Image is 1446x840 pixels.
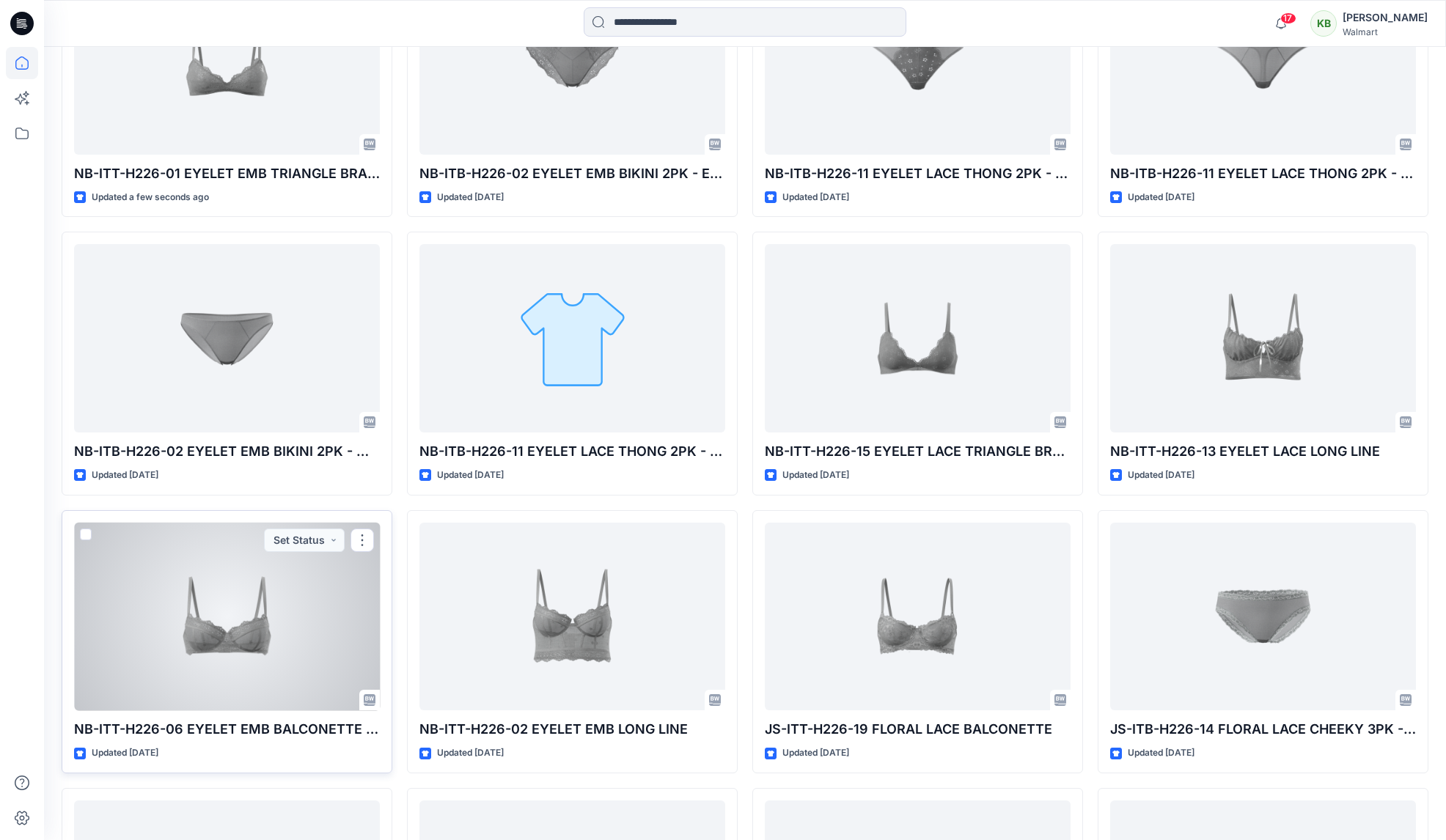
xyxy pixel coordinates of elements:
div: Walmart [1343,26,1428,37]
p: Updated [DATE] [1128,468,1194,483]
p: Updated [DATE] [437,745,504,761]
p: NB-ITB-H226-11 EYELET LACE THONG 2PK - MESH [419,441,725,462]
p: NB-ITT-H226-13 EYELET LACE LONG LINE [1110,441,1416,462]
p: NB-ITT-H226-15 EYELET LACE TRIANGLE BRALETTE [765,441,1071,462]
a: JS-ITB-H226-14 FLORAL LACE CHEEKY 3PK - MESH [1110,523,1416,711]
p: Updated [DATE] [782,468,849,483]
p: NB-ITT-H226-02 EYELET EMB LONG LINE [419,719,725,740]
a: NB-ITB-H226-02 EYELET EMB BIKINI 2PK - MESH [74,244,380,432]
p: NB-ITB-H226-02 EYELET EMB BIKINI 2PK - EMBROIDERED [419,163,725,184]
div: KB [1310,10,1337,37]
p: Updated [DATE] [1128,190,1194,205]
p: NB-ITB-H226-02 EYELET EMB BIKINI 2PK - MESH [74,441,380,462]
a: JS-ITT-H226-19 FLORAL LACE BALCONETTE [765,523,1071,711]
a: NB-ITT-H226-15 EYELET LACE TRIANGLE BRALETTE [765,244,1071,432]
p: Updated a few seconds ago [92,190,209,205]
p: Updated [DATE] [437,468,504,483]
p: NB-ITT-H226-01 EYELET EMB TRIANGLE BRALETTE [74,163,380,184]
a: NB-ITT-H226-06 EYELET EMB BALCONETTE - UNLINED [74,523,380,711]
p: Updated [DATE] [92,745,158,761]
p: Updated [DATE] [437,190,504,205]
a: NB-ITT-H226-02 EYELET EMB LONG LINE [419,523,725,711]
p: JS-ITT-H226-19 FLORAL LACE BALCONETTE [765,719,1071,740]
p: Updated [DATE] [782,745,849,761]
p: NB-ITB-H226-11 EYELET LACE THONG 2PK - MESH [1110,163,1416,184]
a: NB-ITT-H226-13 EYELET LACE LONG LINE [1110,244,1416,432]
p: NB-ITB-H226-11 EYELET LACE THONG 2PK - LACE [765,163,1071,184]
a: NB-ITB-H226-11 EYELET LACE THONG 2PK - MESH [419,244,725,432]
div: [PERSON_NAME] [1343,9,1428,26]
p: JS-ITB-H226-14 FLORAL LACE CHEEKY 3PK - MESH [1110,719,1416,740]
p: NB-ITT-H226-06 EYELET EMB BALCONETTE - UNLINED [74,719,380,740]
p: Updated [DATE] [782,190,849,205]
span: 17 [1280,12,1296,24]
p: Updated [DATE] [92,468,158,483]
p: Updated [DATE] [1128,745,1194,761]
